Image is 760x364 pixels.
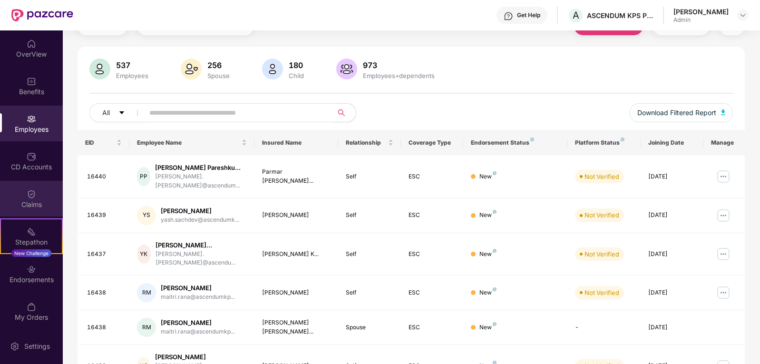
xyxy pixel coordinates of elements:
[621,138,624,141] img: svg+xml;base64,PHN2ZyB4bWxucz0iaHR0cDovL3d3dy53My5vcmcvMjAwMC9zdmciIHdpZHRoPSI4IiBoZWlnaHQ9IjgiIH...
[637,108,716,118] span: Download Filtered Report
[493,249,497,253] img: svg+xml;base64,PHN2ZyB4bWxucz0iaHR0cDovL3d3dy53My5vcmcvMjAwMC9zdmciIHdpZHRoPSI4IiBoZWlnaHQ9IjgiIH...
[409,323,456,332] div: ESC
[262,167,330,186] div: Parmar [PERSON_NAME]...
[155,163,247,172] div: [PERSON_NAME] Pareshku...
[479,288,497,297] div: New
[27,227,36,236] img: svg+xml;base64,PHN2ZyB4bWxucz0iaHR0cDovL3d3dy53My5vcmcvMjAwMC9zdmciIHdpZHRoPSIyMSIgaGVpZ2h0PSIyMC...
[409,288,456,297] div: ESC
[85,139,115,147] span: EID
[648,172,696,181] div: [DATE]
[137,167,150,186] div: PP
[161,284,235,293] div: [PERSON_NAME]
[575,139,633,147] div: Platform Status
[155,172,247,190] div: [PERSON_NAME].[PERSON_NAME]@ascendum...
[739,11,747,19] img: svg+xml;base64,PHN2ZyBpZD0iRHJvcGRvd24tMzJ4MzIiIHhtbG5zPSJodHRwOi8vd3d3LnczLm9yZy8yMDAwL3N2ZyIgd2...
[585,288,619,297] div: Not Verified
[716,208,731,223] img: manageButton
[332,103,356,122] button: search
[585,249,619,259] div: Not Verified
[493,322,497,326] img: svg+xml;base64,PHN2ZyB4bWxucz0iaHR0cDovL3d3dy53My5vcmcvMjAwMC9zdmciIHdpZHRoPSI4IiBoZWlnaHQ9IjgiIH...
[361,60,437,70] div: 973
[648,288,696,297] div: [DATE]
[332,109,351,117] span: search
[479,172,497,181] div: New
[254,130,338,156] th: Insured Name
[716,285,731,300] img: manageButton
[161,216,239,225] div: yash.sachdev@ascendumk...
[716,246,731,262] img: manageButton
[161,207,239,216] div: [PERSON_NAME]
[27,39,36,49] img: svg+xml;base64,PHN2ZyBpZD0iSG9tZSIgeG1sbnM9Imh0dHA6Ly93d3cudzMub3JnLzIwMDAvc3ZnIiB3aWR0aD0iMjAiIG...
[673,7,729,16] div: [PERSON_NAME]
[262,318,330,336] div: [PERSON_NAME] [PERSON_NAME]...
[346,139,386,147] span: Relationship
[648,250,696,259] div: [DATE]
[587,11,653,20] div: ASCENDUM KPS PRIVATE LIMITED
[287,72,306,79] div: Child
[137,139,240,147] span: Employee Name
[346,288,393,297] div: Self
[87,172,122,181] div: 16440
[129,130,254,156] th: Employee Name
[262,59,283,79] img: svg+xml;base64,PHN2ZyB4bWxucz0iaHR0cDovL3d3dy53My5vcmcvMjAwMC9zdmciIHhtbG5zOnhsaW5rPSJodHRwOi8vd3...
[648,211,696,220] div: [DATE]
[27,152,36,161] img: svg+xml;base64,PHN2ZyBpZD0iQ0RfQWNjb3VudHMiIGRhdGEtbmFtZT0iQ0QgQWNjb3VudHMiIHhtbG5zPSJodHRwOi8vd3...
[721,109,726,115] img: svg+xml;base64,PHN2ZyB4bWxucz0iaHR0cDovL3d3dy53My5vcmcvMjAwMC9zdmciIHhtbG5zOnhsaW5rPSJodHRwOi8vd3...
[471,139,560,147] div: Endorsement Status
[409,172,456,181] div: ESC
[346,250,393,259] div: Self
[573,10,579,21] span: A
[161,327,235,336] div: maitri.rana@ascendumkp...
[156,250,247,268] div: [PERSON_NAME].[PERSON_NAME]@ascendu...
[205,60,232,70] div: 256
[630,103,733,122] button: Download Filtered Report
[89,59,110,79] img: svg+xml;base64,PHN2ZyB4bWxucz0iaHR0cDovL3d3dy53My5vcmcvMjAwMC9zdmciIHhtbG5zOnhsaW5rPSJodHRwOi8vd3...
[338,130,401,156] th: Relationship
[585,172,619,181] div: Not Verified
[346,172,393,181] div: Self
[155,353,247,362] div: [PERSON_NAME]
[27,265,36,274] img: svg+xml;base64,PHN2ZyBpZD0iRW5kb3JzZW1lbnRzIiB4bWxucz0iaHR0cDovL3d3dy53My5vcmcvMjAwMC9zdmciIHdpZH...
[530,138,534,141] img: svg+xml;base64,PHN2ZyB4bWxucz0iaHR0cDovL3d3dy53My5vcmcvMjAwMC9zdmciIHdpZHRoPSI4IiBoZWlnaHQ9IjgiIH...
[205,72,232,79] div: Spouse
[1,237,62,247] div: Stepathon
[137,318,156,337] div: RM
[493,171,497,175] img: svg+xml;base64,PHN2ZyB4bWxucz0iaHR0cDovL3d3dy53My5vcmcvMjAwMC9zdmciIHdpZHRoPSI4IiBoZWlnaHQ9IjgiIH...
[137,283,156,302] div: RM
[479,250,497,259] div: New
[87,211,122,220] div: 16439
[87,323,122,332] div: 16438
[27,77,36,86] img: svg+xml;base64,PHN2ZyBpZD0iQmVuZWZpdHMiIHhtbG5zPSJodHRwOi8vd3d3LnczLm9yZy8yMDAwL3N2ZyIgd2lkdGg9Ij...
[21,342,53,351] div: Settings
[156,241,247,250] div: [PERSON_NAME]...
[114,72,150,79] div: Employees
[87,250,122,259] div: 16437
[262,288,330,297] div: [PERSON_NAME]
[11,249,51,257] div: New Challenge
[87,288,122,297] div: 16438
[114,60,150,70] div: 537
[479,323,497,332] div: New
[137,206,156,225] div: YS
[78,130,130,156] th: EID
[401,130,464,156] th: Coverage Type
[262,250,330,259] div: [PERSON_NAME] K...
[585,210,619,220] div: Not Verified
[648,323,696,332] div: [DATE]
[409,250,456,259] div: ESC
[89,103,147,122] button: Allcaret-down
[641,130,703,156] th: Joining Date
[11,9,73,21] img: New Pazcare Logo
[262,211,330,220] div: [PERSON_NAME]
[346,211,393,220] div: Self
[336,59,357,79] img: svg+xml;base64,PHN2ZyB4bWxucz0iaHR0cDovL3d3dy53My5vcmcvMjAwMC9zdmciIHhtbG5zOnhsaW5rPSJodHRwOi8vd3...
[346,323,393,332] div: Spouse
[703,130,745,156] th: Manage
[118,109,125,117] span: caret-down
[27,302,36,312] img: svg+xml;base64,PHN2ZyBpZD0iTXlfT3JkZXJzIiBkYXRhLW5hbWU9Ik15IE9yZGVycyIgeG1sbnM9Imh0dHA6Ly93d3cudz...
[479,211,497,220] div: New
[27,189,36,199] img: svg+xml;base64,PHN2ZyBpZD0iQ2xhaW0iIHhtbG5zPSJodHRwOi8vd3d3LnczLm9yZy8yMDAwL3N2ZyIgd2lkdGg9IjIwIi...
[493,210,497,214] img: svg+xml;base64,PHN2ZyB4bWxucz0iaHR0cDovL3d3dy53My5vcmcvMjAwMC9zdmciIHdpZHRoPSI4IiBoZWlnaHQ9IjgiIH...
[287,60,306,70] div: 180
[361,72,437,79] div: Employees+dependents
